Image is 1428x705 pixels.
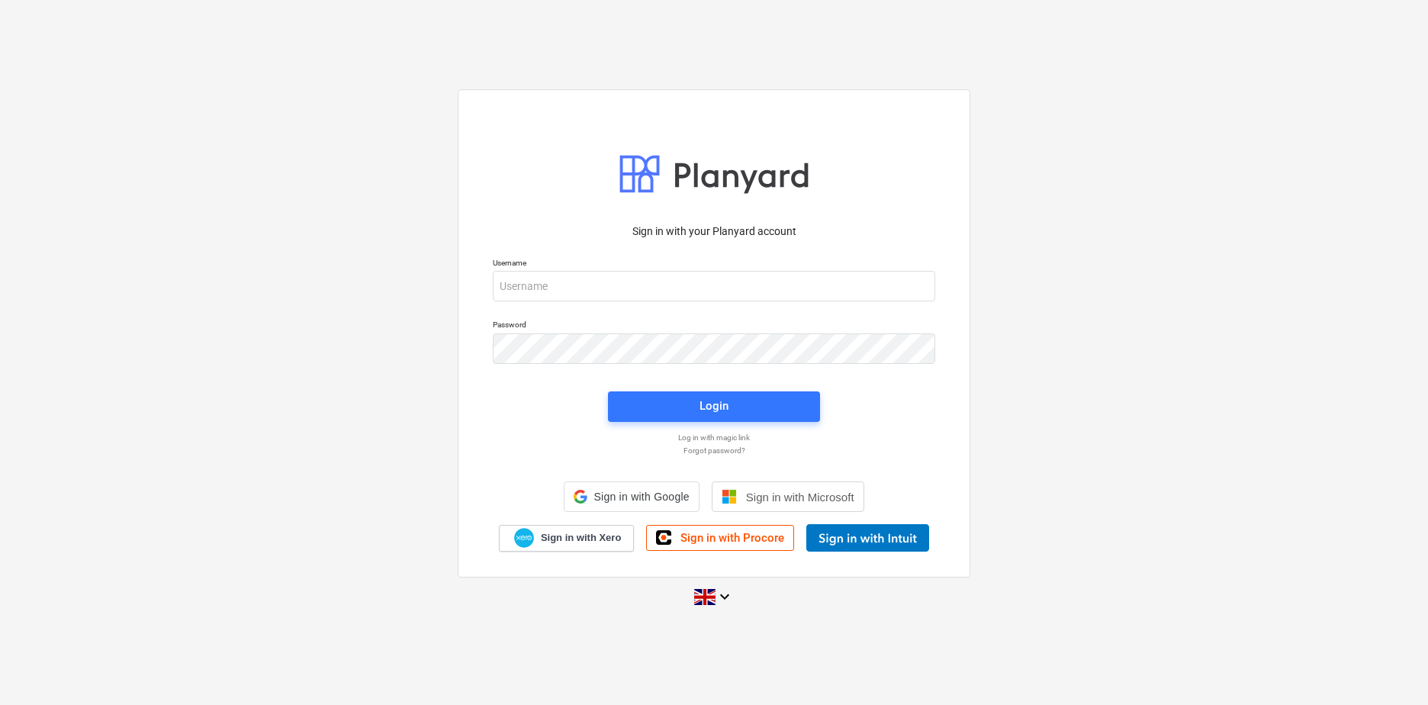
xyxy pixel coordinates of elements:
[746,491,854,504] span: Sign in with Microsoft
[493,224,935,240] p: Sign in with your Planyard account
[608,391,820,422] button: Login
[593,491,689,503] span: Sign in with Google
[493,258,935,271] p: Username
[680,531,784,545] span: Sign in with Procore
[493,320,935,333] p: Password
[564,481,699,512] div: Sign in with Google
[485,446,943,456] a: Forgot password?
[485,433,943,443] a: Log in with magic link
[716,587,734,606] i: keyboard_arrow_down
[646,525,794,551] a: Sign in with Procore
[514,528,534,549] img: Xero logo
[499,525,635,552] a: Sign in with Xero
[722,489,737,504] img: Microsoft logo
[493,271,935,301] input: Username
[541,531,621,545] span: Sign in with Xero
[700,396,728,416] div: Login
